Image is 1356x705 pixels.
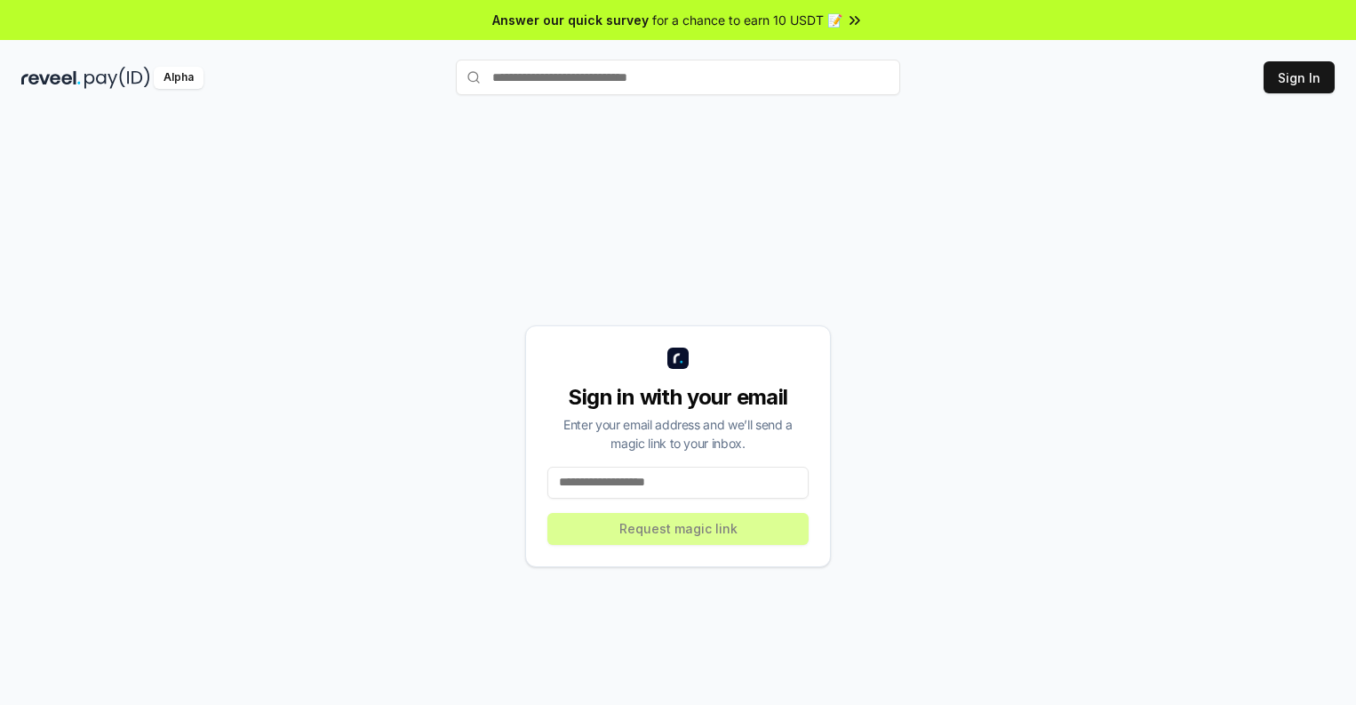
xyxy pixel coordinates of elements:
[84,67,150,89] img: pay_id
[547,415,809,453] div: Enter your email address and we’ll send a magic link to your inbox.
[1264,61,1335,93] button: Sign In
[492,11,649,29] span: Answer our quick survey
[547,383,809,412] div: Sign in with your email
[667,348,689,369] img: logo_small
[21,67,81,89] img: reveel_dark
[154,67,203,89] div: Alpha
[652,11,842,29] span: for a chance to earn 10 USDT 📝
